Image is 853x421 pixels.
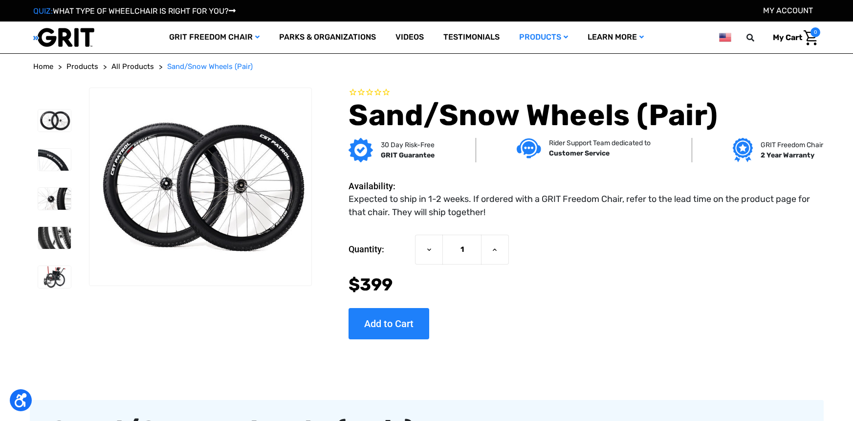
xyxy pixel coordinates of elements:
a: Learn More [578,22,654,53]
strong: Customer Service [549,149,610,157]
img: GRIT Sand and Snow Wheels: GRIT Freedom Chair: Spartan shown with Sand/Snow Wheels installed on t... [38,266,71,288]
a: All Products [111,61,154,72]
img: GRIT Sand and Snow Wheels: close up different wheelchair wheels and tread, including wider GRIT F... [38,227,71,249]
p: 30 Day Risk-Free [381,140,435,150]
input: Add to Cart [349,308,429,339]
img: Grit freedom [733,138,753,162]
a: GRIT Freedom Chair [159,22,269,53]
a: Home [33,61,53,72]
img: GRIT Sand and Snow Wheels: close up of center, spokes, and tire of wide wheels for easier movemen... [38,188,71,210]
a: QUIZ:WHAT TYPE OF WHEELCHAIR IS RIGHT FOR YOU? [33,6,236,16]
img: GRIT Sand and Snow Wheels: close up of wider wheel for smoother rides over loose terrain in GRIT ... [38,149,71,171]
span: 0 [810,27,820,37]
span: All Products [111,62,154,71]
a: Products [509,22,578,53]
img: GRIT All-Terrain Wheelchair and Mobility Equipment [33,27,94,47]
img: GRIT Sand and Snow Wheels: pair of wider wheels for easier riding over loose terrain in GRIT Free... [89,112,312,261]
a: Account [763,6,813,15]
img: GRIT Sand and Snow Wheels: pair of wider wheels for easier riding over loose terrain in GRIT Free... [38,110,71,132]
dt: Availability: [349,179,410,193]
img: us.png [719,31,731,44]
span: Home [33,62,53,71]
a: Products [66,61,98,72]
nav: Breadcrumb [33,61,820,72]
input: Search [751,27,766,48]
label: Quantity: [349,235,410,264]
a: Sand/Snow Wheels (Pair) [167,61,253,72]
span: Products [66,62,98,71]
a: Videos [386,22,434,53]
a: Testimonials [434,22,509,53]
dd: Expected to ship in 1-2 weeks. If ordered with a GRIT Freedom Chair, refer to the lead time on th... [349,193,815,219]
span: My Cart [773,33,802,42]
strong: GRIT Guarantee [381,151,435,159]
a: Parks & Organizations [269,22,386,53]
span: $399 [349,274,393,295]
img: Customer service [517,138,541,158]
span: QUIZ: [33,6,53,16]
span: Rated 0.0 out of 5 stars 0 reviews [349,88,820,98]
img: GRIT Guarantee [349,138,373,162]
img: Cart [804,30,818,45]
h1: Sand/Snow Wheels (Pair) [349,98,820,133]
strong: 2 Year Warranty [761,151,814,159]
a: Cart with 0 items [766,27,820,48]
p: Rider Support Team dedicated to [549,138,651,148]
p: GRIT Freedom Chair [761,140,823,150]
span: Sand/Snow Wheels (Pair) [167,62,253,71]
